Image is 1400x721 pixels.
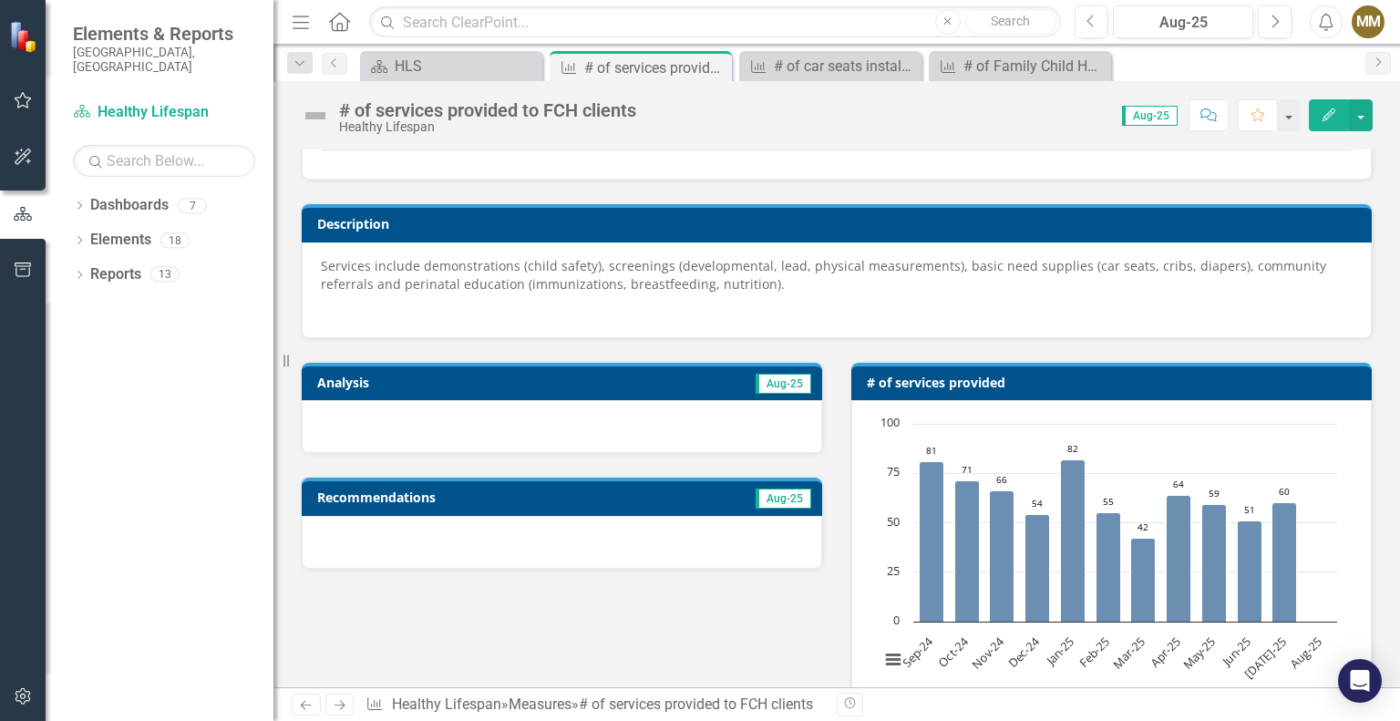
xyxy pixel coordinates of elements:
[963,55,1107,77] div: # of Family Child Health (FCH) clients
[1240,633,1289,682] text: [DATE]-25
[899,633,937,672] text: Sep-24
[870,415,1346,688] svg: Interactive chart
[150,267,180,283] div: 13
[1137,520,1148,533] text: 42
[365,695,823,716] div: » »
[1032,497,1043,510] text: 54
[774,55,917,77] div: # of car seats installed
[1272,503,1297,623] path: Jul-25, 60. Actual.
[880,647,906,673] button: View chart menu, Chart
[1209,487,1220,500] text: 59
[1173,478,1184,490] text: 64
[1061,460,1086,623] path: Jan-25, 82. Actual.
[870,415,1353,688] div: Chart. Highcharts interactive chart.
[1179,633,1219,673] text: May-25
[73,23,255,45] span: Elements & Reports
[926,444,937,457] text: 81
[968,633,1007,673] text: Nov-24
[90,230,151,251] a: Elements
[934,633,972,671] text: Oct-24
[965,9,1056,35] button: Search
[317,217,1363,231] h3: Description
[9,21,41,53] img: ClearPoint Strategy
[991,14,1030,28] span: Search
[1131,539,1156,623] path: Mar-25, 42. Actual.
[1041,633,1077,670] text: Jan-25
[893,612,900,628] text: 0
[160,232,190,248] div: 18
[887,513,900,530] text: 50
[920,462,944,623] path: Sep-24, 81. Actual.
[317,376,552,389] h3: Analysis
[1113,5,1253,38] button: Aug-25
[1217,633,1253,670] text: Jun-25
[178,198,207,213] div: 7
[1147,633,1183,670] text: Apr-25
[880,414,900,430] text: 100
[392,695,501,713] a: Healthy Lifespan
[579,695,813,713] div: # of services provided to FCH clients
[1067,442,1078,455] text: 82
[1076,633,1113,671] text: Feb-25
[887,463,900,479] text: 75
[90,264,141,285] a: Reports
[73,45,255,75] small: [GEOGRAPHIC_DATA], [GEOGRAPHIC_DATA]
[365,55,538,77] a: HLS
[321,257,1326,293] span: Services include demonstrations (child safety), screenings (developmental, lead, physical measure...
[867,376,1363,389] h3: # of services provided
[1202,505,1227,623] path: May-25, 59. Actual.
[756,489,811,509] span: Aug-25
[1122,106,1178,126] span: Aug-25
[73,145,255,177] input: Search Below...
[339,100,636,120] div: # of services provided to FCH clients
[395,55,538,77] div: HLS
[1238,521,1262,623] path: Jun-25, 51. Actual.
[73,102,255,123] a: Healthy Lifespan
[744,55,917,77] a: # of car seats installed
[509,695,571,713] a: Measures
[933,55,1107,77] a: # of Family Child Health (FCH) clients
[1244,503,1255,516] text: 51
[1279,485,1290,498] text: 60
[990,491,1014,623] path: Nov-24, 66. Actual.
[1167,496,1191,623] path: Apr-25, 64. Actual.
[962,463,973,476] text: 71
[1352,5,1385,38] button: MM
[339,120,636,134] div: Healthy Lifespan
[369,6,1060,38] input: Search ClearPoint...
[1109,633,1148,672] text: Mar-25
[584,57,727,79] div: # of services provided to FCH clients
[1338,659,1382,703] div: Open Intercom Messenger
[1287,633,1325,672] text: Aug-25
[1004,633,1043,672] text: Dec-24
[90,195,169,216] a: Dashboards
[1096,513,1121,623] path: Feb-25, 55. Actual.
[996,473,1007,486] text: 66
[1025,515,1050,623] path: Dec-24, 54. Actual.
[887,562,900,579] text: 25
[1103,495,1114,508] text: 55
[955,481,980,623] path: Oct-24, 71. Actual.
[756,374,811,394] span: Aug-25
[1119,12,1247,34] div: Aug-25
[317,490,651,504] h3: Recommendations
[301,101,330,130] img: Not Defined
